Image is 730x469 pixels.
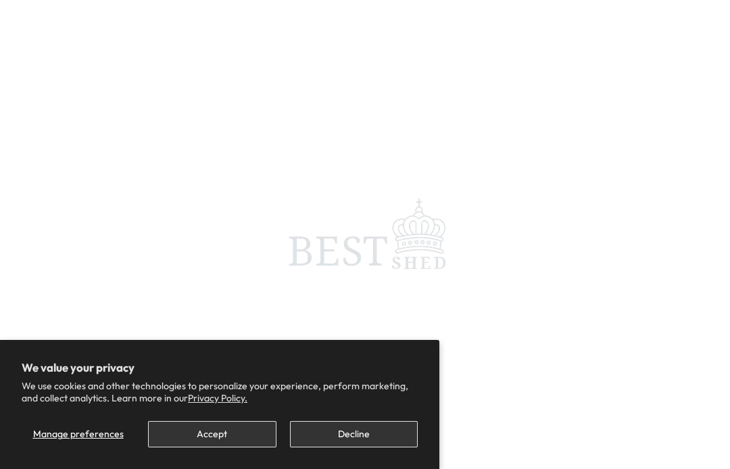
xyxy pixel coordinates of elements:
[188,392,247,404] a: Privacy Policy.
[22,421,135,447] button: Manage preferences
[33,428,124,440] span: Manage preferences
[22,362,418,374] h2: We value your privacy
[290,421,418,447] button: Decline
[148,421,276,447] button: Accept
[22,380,418,404] p: We use cookies and other technologies to personalize your experience, perform marketing, and coll...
